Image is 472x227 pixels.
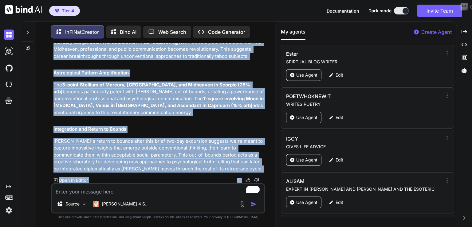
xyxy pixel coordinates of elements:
[286,50,395,58] h3: Ester
[4,63,14,73] img: githubDark
[81,201,87,207] img: Pick Models
[4,30,14,40] img: darkChat
[286,177,395,185] h3: ALISAM
[246,178,250,183] img: like
[237,178,242,183] img: copy
[53,126,264,133] h2: Integration and Return to Bounds
[286,59,442,65] p: SPIRTUAL BLOG WRITER
[336,114,343,121] p: Edit
[254,178,259,183] img: dislike
[4,205,14,216] img: settings
[51,215,265,219] p: Bind can provide inaccurate information, including about people. Always double-check its answers....
[286,93,395,100] h3: POETWHOKNEWIT
[421,28,452,36] p: Create Agent
[52,184,264,195] textarea: To enrich screen reader interactions, please activate Accessibility in Grammarly extension settings
[49,6,80,16] button: premiumTier 4
[286,144,442,150] p: GIVES LIFE ADVICE
[239,201,246,208] img: attachment
[208,28,245,36] p: Code Generator
[286,101,442,107] p: WRITES POETRY
[336,72,343,78] p: Edit
[65,201,80,207] p: Source
[296,114,317,121] p: Use Agent
[336,157,343,163] p: Edit
[53,70,264,77] h2: Astrological Pattern Amplification
[65,28,99,36] p: InFiNatCreator
[120,28,136,36] p: Bind AI
[336,199,343,205] p: Edit
[281,28,305,40] button: My agents
[53,39,264,60] p: With Mercury out of bounds near the Midheaven, professional and public communication becomes revo...
[102,201,147,207] p: [PERSON_NAME] 4 S..
[327,8,359,14] button: Documentation
[368,8,391,14] span: Dark mode
[53,82,264,116] p: The becomes particularly potent with [PERSON_NAME] out of bounds, creating a powerhouse of unconv...
[4,46,14,57] img: darkAi-studio
[296,157,317,163] p: Use Agent
[53,82,251,95] strong: 3-point Stellium of Mercury, [GEOGRAPHIC_DATA], and Midheaven in Scorpio (28% orb)
[417,5,462,17] button: Invite Team
[59,177,88,183] p: Open in Editor
[53,138,264,173] p: [PERSON_NAME]'s return to bounds after this brief two-day excursion suggests we're meant to captu...
[4,79,14,90] img: cloudideIcon
[93,201,99,207] img: Claude 4 Sonnet
[286,186,442,192] p: EXPERT IN [PERSON_NAME] AND [PERSON_NAME] AND THE ESOTERIC
[5,5,42,14] img: Bind AI
[296,199,317,205] p: Use Agent
[53,39,180,45] strong: Mercury Conjunction The Midheaven (1°23' Separating):
[55,9,59,13] img: premium
[158,28,186,36] p: Web Search
[251,201,257,207] img: icon
[286,135,395,142] h3: IGGY
[62,8,74,14] span: Tier 4
[296,72,317,78] p: Use Agent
